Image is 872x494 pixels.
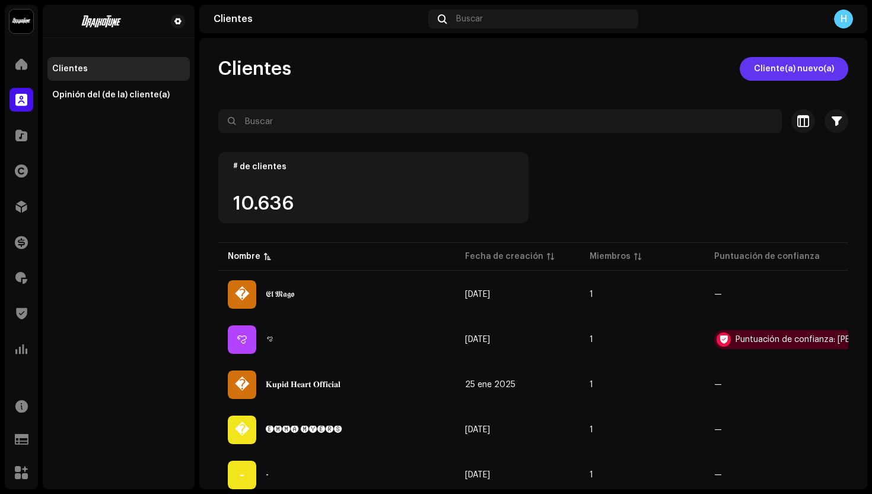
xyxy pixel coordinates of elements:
re-o-card-value: # de clientes [218,152,529,223]
div: - [228,461,256,489]
span: 1 [590,335,593,344]
span: 25 ene 2025 [465,381,515,389]
span: 24 nov 2024 [465,335,490,344]
span: Clientes [218,57,291,81]
span: 25 nov 2024 [465,471,490,479]
div: � [228,280,256,309]
span: Buscar [456,14,483,24]
div: � [228,416,256,444]
re-m-nav-item: Clientes [47,57,190,81]
div: ꨄ [266,335,274,344]
div: Opinión del (de la) cliente(a) [52,90,170,100]
div: ꨄ [228,325,256,354]
span: 1 [590,381,593,389]
span: 1 [590,471,593,479]
span: 1 [590,426,593,434]
re-m-nav-item: Opinión del (de la) cliente(a) [47,83,190,107]
span: 29 oct 2024 [465,290,490,299]
span: 1 [590,290,593,299]
div: - [266,471,269,479]
div: Nombre [228,251,260,262]
div: H [834,9,853,28]
button: Cliente(a) nuevo(a) [740,57,848,81]
span: 23 feb 2025 [465,426,490,434]
div: # de clientes [233,162,514,172]
span: Cliente(a) nuevo(a) [754,57,834,81]
div: Clientes [52,64,88,74]
div: Fecha de creación [465,251,543,262]
div: 🅔🅜🅜🅐 🅜🅨🅔🅡🅢 [266,426,342,434]
div: Clientes [214,14,424,24]
div: 𝕰𝖑 𝕸𝖆𝖌𝖔 [266,290,294,299]
img: 10370c6a-d0e2-4592-b8a2-38f444b0ca44 [9,9,33,33]
div: 𝐊𝐮𝐩𝐢𝐝 𝐇𝐞𝐚𝐫𝐭 𝐎𝐟𝐟𝐢𝐜𝐢𝐚𝐥 [266,381,340,389]
img: 4be5d718-524a-47ed-a2e2-bfbeb4612910 [52,14,152,28]
div: Miembros [590,251,631,262]
input: Buscar [218,109,782,133]
div: � [228,370,256,399]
